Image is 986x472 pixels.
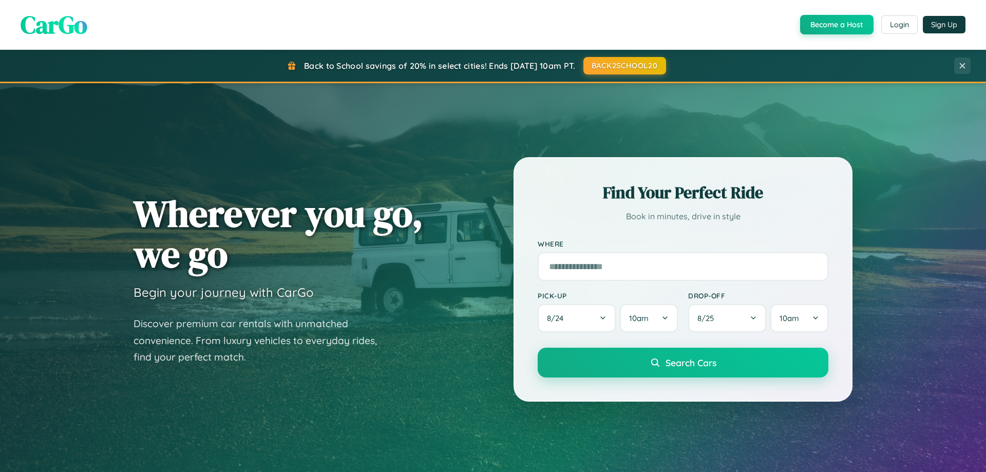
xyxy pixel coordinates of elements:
span: 10am [629,313,649,323]
button: 10am [620,304,678,332]
h3: Begin your journey with CarGo [134,285,314,300]
span: 10am [780,313,799,323]
label: Where [538,239,828,248]
span: CarGo [21,8,87,42]
button: Sign Up [923,16,965,33]
span: Search Cars [666,357,716,368]
button: 10am [770,304,828,332]
label: Pick-up [538,291,678,300]
button: Search Cars [538,348,828,377]
p: Book in minutes, drive in style [538,209,828,224]
button: 8/24 [538,304,616,332]
button: Login [881,15,918,34]
label: Drop-off [688,291,828,300]
span: 8 / 25 [697,313,719,323]
h1: Wherever you go, we go [134,193,423,274]
span: 8 / 24 [547,313,568,323]
button: 8/25 [688,304,766,332]
button: BACK2SCHOOL20 [583,57,666,74]
h2: Find Your Perfect Ride [538,181,828,204]
p: Discover premium car rentals with unmatched convenience. From luxury vehicles to everyday rides, ... [134,315,390,366]
span: Back to School savings of 20% in select cities! Ends [DATE] 10am PT. [304,61,575,71]
button: Become a Host [800,15,874,34]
